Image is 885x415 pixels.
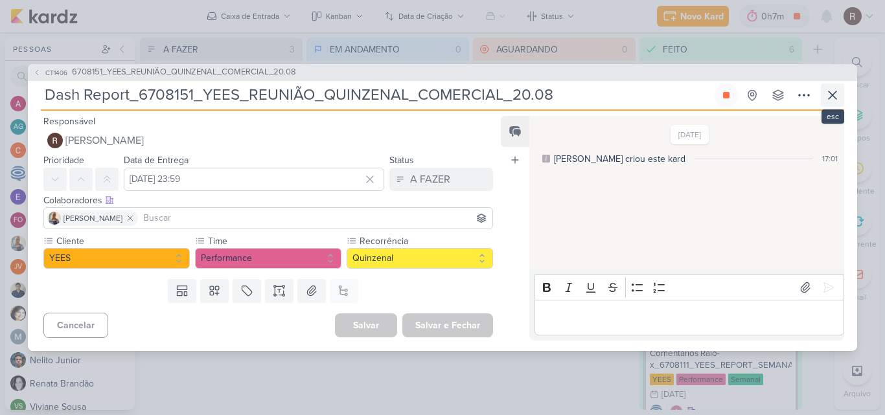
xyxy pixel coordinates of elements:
input: Kard Sem Título [41,84,712,107]
img: Iara Santos [48,212,61,225]
img: Rafael Dornelles [47,133,63,148]
button: A FAZER [389,168,493,191]
span: [PERSON_NAME] [65,133,144,148]
span: [PERSON_NAME] [63,212,122,224]
label: Prioridade [43,155,84,166]
button: Quinzenal [347,248,493,269]
input: Select a date [124,168,384,191]
button: [PERSON_NAME] [43,129,493,152]
label: Time [207,234,341,248]
input: Buscar [141,210,490,226]
div: esc [822,109,844,124]
label: Data de Entrega [124,155,189,166]
div: Colaboradores [43,194,493,207]
div: Editor toolbar [534,275,844,300]
label: Responsável [43,116,95,127]
label: Status [389,155,414,166]
label: Cliente [55,234,190,248]
div: Editor editing area: main [534,300,844,335]
div: [PERSON_NAME] criou este kard [554,152,685,166]
label: Recorrência [358,234,493,248]
button: Cancelar [43,313,108,338]
div: Parar relógio [721,90,731,100]
div: A FAZER [410,172,450,187]
div: 17:01 [822,153,838,164]
button: YEES [43,248,190,269]
button: CT1406 6708151_YEES_REUNIÃO_QUINZENAL_COMERCIAL_20.08 [33,66,296,79]
span: 6708151_YEES_REUNIÃO_QUINZENAL_COMERCIAL_20.08 [72,66,296,79]
button: Performance [195,248,341,269]
span: CT1406 [43,68,69,78]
